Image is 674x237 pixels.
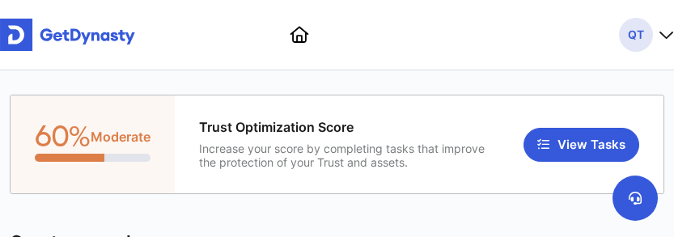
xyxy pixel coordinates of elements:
span: QT [619,18,653,52]
span: Moderate [91,128,150,146]
span: 60% [35,120,91,154]
button: View Tasks [524,128,639,162]
a: Homepage [290,27,309,43]
button: QT [619,18,674,52]
span: Trust Optimization Score [199,120,487,135]
span: Increase your score by completing tasks that improve the protection of your Trust and assets. [199,142,487,169]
